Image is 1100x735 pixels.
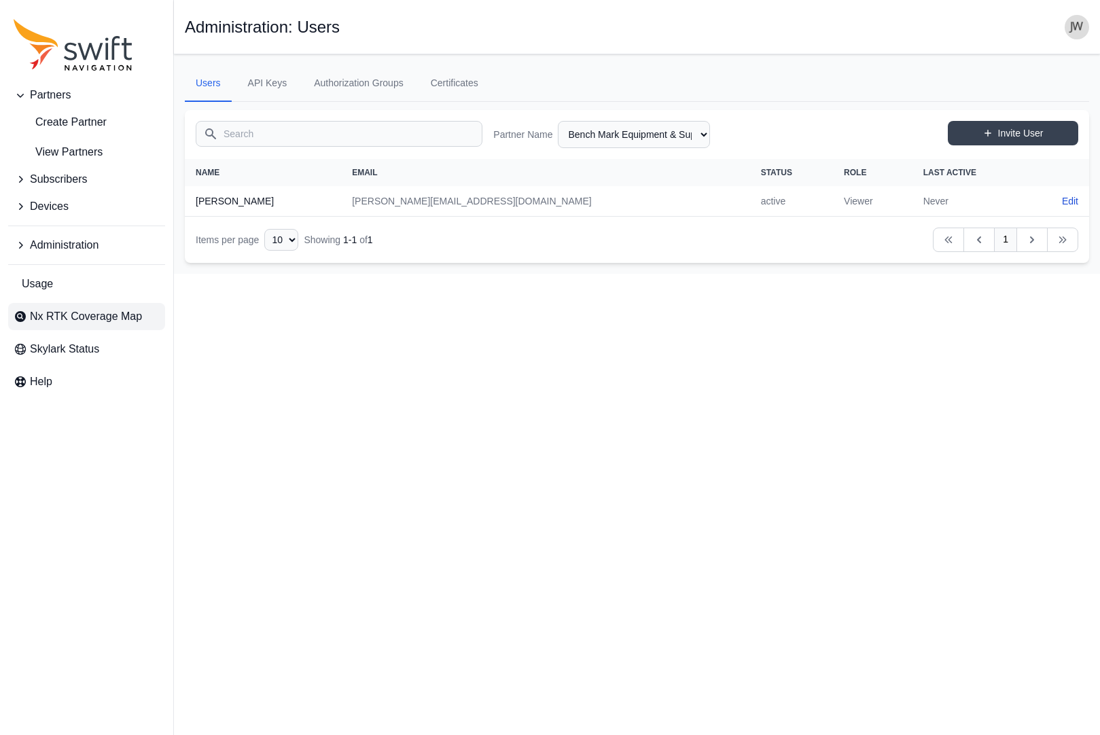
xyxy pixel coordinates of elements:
[22,276,53,292] span: Usage
[30,237,99,253] span: Administration
[304,233,372,247] div: Showing of
[30,87,71,103] span: Partners
[341,186,749,217] td: [PERSON_NAME][EMAIL_ADDRESS][DOMAIN_NAME]
[8,82,165,109] button: Partners
[185,65,232,102] a: Users
[30,341,99,357] span: Skylark Status
[237,65,298,102] a: API Keys
[8,232,165,259] button: Administration
[185,19,340,35] h1: Administration: Users
[558,121,710,148] select: Partner Name
[185,186,341,217] th: [PERSON_NAME]
[30,374,52,390] span: Help
[185,159,341,186] th: Name
[185,217,1089,263] nav: Table navigation
[948,121,1078,145] a: Invite User
[750,159,833,186] th: Status
[8,336,165,363] a: Skylark Status
[8,109,165,136] a: create-partner
[8,368,165,395] a: Help
[833,186,912,217] td: Viewer
[1065,15,1089,39] img: user photo
[343,234,357,245] span: 1 - 1
[493,128,552,141] label: Partner Name
[30,308,142,325] span: Nx RTK Coverage Map
[8,139,165,166] a: View Partners
[8,270,165,298] a: Usage
[341,159,749,186] th: Email
[912,186,1029,217] td: Never
[264,229,298,251] select: Display Limit
[30,198,69,215] span: Devices
[1062,194,1078,208] a: Edit
[912,159,1029,186] th: Last Active
[196,121,482,147] input: Search
[833,159,912,186] th: Role
[8,303,165,330] a: Nx RTK Coverage Map
[8,166,165,193] button: Subscribers
[420,65,489,102] a: Certificates
[8,193,165,220] button: Devices
[994,228,1017,252] a: 1
[303,65,414,102] a: Authorization Groups
[750,186,833,217] td: active
[30,171,87,187] span: Subscribers
[14,114,107,130] span: Create Partner
[368,234,373,245] span: 1
[196,234,259,245] span: Items per page
[14,144,103,160] span: View Partners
